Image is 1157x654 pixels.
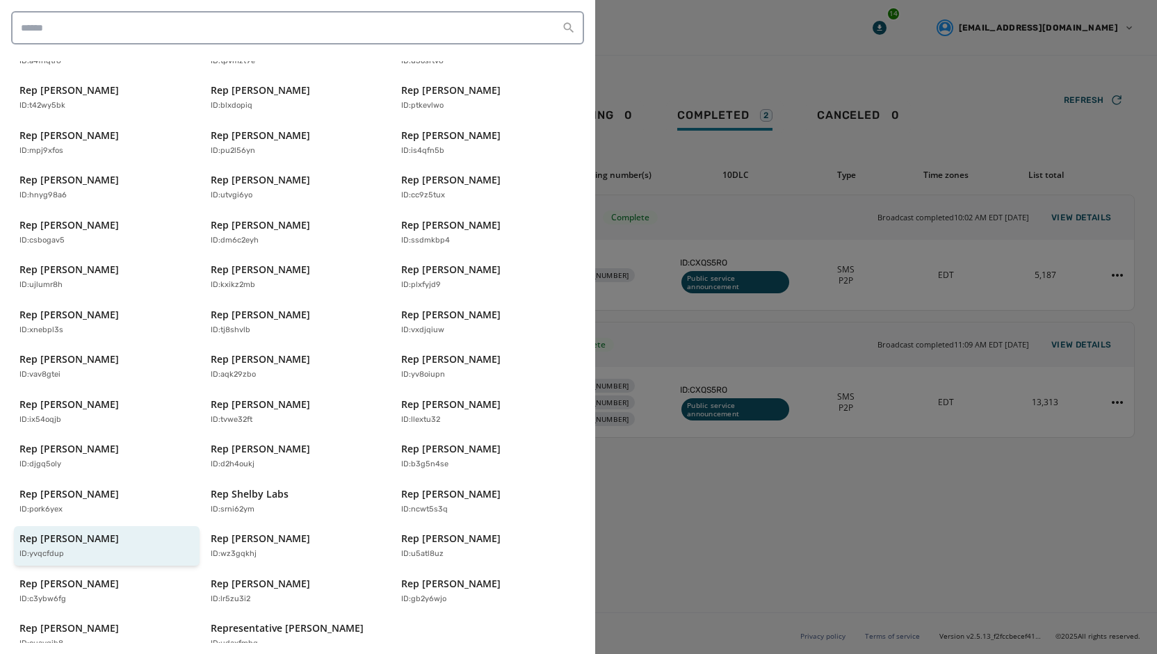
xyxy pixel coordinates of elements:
[211,145,255,157] p: ID: pu2l56yn
[19,442,119,456] p: Rep [PERSON_NAME]
[19,56,61,67] p: ID: a4fhqtr6
[19,594,66,605] p: ID: c3ybw6fg
[19,532,119,546] p: Rep [PERSON_NAME]
[401,218,501,232] p: Rep [PERSON_NAME]
[211,56,255,67] p: ID: tpvmzt9e
[19,504,63,516] p: ID: pork6yex
[19,638,63,650] p: ID: cuavgib8
[19,398,119,411] p: Rep [PERSON_NAME]
[14,571,200,611] button: Rep [PERSON_NAME]ID:c3ybw6fg
[19,414,61,426] p: ID: ix54oqjb
[396,123,581,163] button: Rep [PERSON_NAME]ID:is4qfn5b
[19,100,65,112] p: ID: t42wy5bk
[401,459,448,471] p: ID: b3g5n4se
[211,308,310,322] p: Rep [PERSON_NAME]
[401,442,501,456] p: Rep [PERSON_NAME]
[211,279,255,291] p: ID: kxikz2mb
[19,487,119,501] p: Rep [PERSON_NAME]
[211,263,310,277] p: Rep [PERSON_NAME]
[401,414,440,426] p: ID: llextu32
[396,302,581,342] button: Rep [PERSON_NAME]ID:vxdjqiuw
[401,487,501,501] p: Rep [PERSON_NAME]
[205,302,391,342] button: Rep [PERSON_NAME]ID:tj8shvlb
[205,571,391,611] button: Rep [PERSON_NAME]ID:lr5zu3i2
[19,279,63,291] p: ID: ujlumr8h
[14,257,200,297] button: Rep [PERSON_NAME]ID:ujlumr8h
[211,548,257,560] p: ID: wz3gqkhj
[401,308,501,322] p: Rep [PERSON_NAME]
[396,347,581,386] button: Rep [PERSON_NAME]ID:yv8oiupn
[401,504,448,516] p: ID: ncwt5s3q
[401,56,444,67] p: ID: u5osrtv6
[19,145,63,157] p: ID: mpj9xfos
[211,218,310,232] p: Rep [PERSON_NAME]
[211,532,310,546] p: Rep [PERSON_NAME]
[19,173,119,187] p: Rep [PERSON_NAME]
[14,167,200,207] button: Rep [PERSON_NAME]ID:hnyg98a6
[19,352,119,366] p: Rep [PERSON_NAME]
[211,83,310,97] p: Rep [PERSON_NAME]
[211,100,252,112] p: ID: blxdopiq
[211,638,258,650] p: ID: udaxfmhg
[396,482,581,521] button: Rep [PERSON_NAME]ID:ncwt5s3q
[205,167,391,207] button: Rep [PERSON_NAME]ID:utvgi6yo
[401,369,445,381] p: ID: yv8oiupn
[211,487,289,501] p: Rep Shelby Labs
[14,78,200,117] button: Rep [PERSON_NAME]ID:t42wy5bk
[14,213,200,252] button: Rep [PERSON_NAME]ID:csbogav5
[401,594,446,605] p: ID: gb2y6wjo
[14,347,200,386] button: Rep [PERSON_NAME]ID:vav8gtei
[401,398,501,411] p: Rep [PERSON_NAME]
[14,392,200,432] button: Rep [PERSON_NAME]ID:ix54oqjb
[19,369,60,381] p: ID: vav8gtei
[401,279,441,291] p: ID: plxfyjd9
[211,594,250,605] p: ID: lr5zu3i2
[401,325,444,336] p: ID: vxdjqiuw
[14,302,200,342] button: Rep [PERSON_NAME]ID:xnebpl3s
[401,173,501,187] p: Rep [PERSON_NAME]
[14,436,200,476] button: Rep [PERSON_NAME]ID:djgq5oly
[205,347,391,386] button: Rep [PERSON_NAME]ID:aqk29zbo
[211,398,310,411] p: Rep [PERSON_NAME]
[19,83,119,97] p: Rep [PERSON_NAME]
[205,257,391,297] button: Rep [PERSON_NAME]ID:kxikz2mb
[401,83,501,97] p: Rep [PERSON_NAME]
[19,548,64,560] p: ID: yvqcfdup
[211,369,256,381] p: ID: aqk29zbo
[401,577,501,591] p: Rep [PERSON_NAME]
[401,548,444,560] p: ID: u5atl8uz
[396,213,581,252] button: Rep [PERSON_NAME]ID:ssdmkbp4
[211,577,310,591] p: Rep [PERSON_NAME]
[205,526,391,566] button: Rep [PERSON_NAME]ID:wz3gqkhj
[211,190,252,202] p: ID: utvgi6yo
[205,482,391,521] button: Rep Shelby LabsID:srni62ym
[211,173,310,187] p: Rep [PERSON_NAME]
[14,526,200,566] button: Rep [PERSON_NAME]ID:yvqcfdup
[396,571,581,611] button: Rep [PERSON_NAME]ID:gb2y6wjo
[205,436,391,476] button: Rep [PERSON_NAME]ID:d2h4oukj
[401,129,501,142] p: Rep [PERSON_NAME]
[19,621,119,635] p: Rep [PERSON_NAME]
[19,218,119,232] p: Rep [PERSON_NAME]
[211,129,310,142] p: Rep [PERSON_NAME]
[396,78,581,117] button: Rep [PERSON_NAME]ID:ptkevlwo
[19,263,119,277] p: Rep [PERSON_NAME]
[19,577,119,591] p: Rep [PERSON_NAME]
[396,526,581,566] button: Rep [PERSON_NAME]ID:u5atl8uz
[401,532,501,546] p: Rep [PERSON_NAME]
[396,257,581,297] button: Rep [PERSON_NAME]ID:plxfyjd9
[401,145,444,157] p: ID: is4qfn5b
[19,459,61,471] p: ID: djgq5oly
[401,100,444,112] p: ID: ptkevlwo
[205,392,391,432] button: Rep [PERSON_NAME]ID:tvwe32ft
[205,78,391,117] button: Rep [PERSON_NAME]ID:blxdopiq
[396,167,581,207] button: Rep [PERSON_NAME]ID:cc9z5tux
[19,325,63,336] p: ID: xnebpl3s
[14,123,200,163] button: Rep [PERSON_NAME]ID:mpj9xfos
[211,459,254,471] p: ID: d2h4oukj
[205,123,391,163] button: Rep [PERSON_NAME]ID:pu2l56yn
[401,263,501,277] p: Rep [PERSON_NAME]
[19,308,119,322] p: Rep [PERSON_NAME]
[211,504,254,516] p: ID: srni62ym
[401,352,501,366] p: Rep [PERSON_NAME]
